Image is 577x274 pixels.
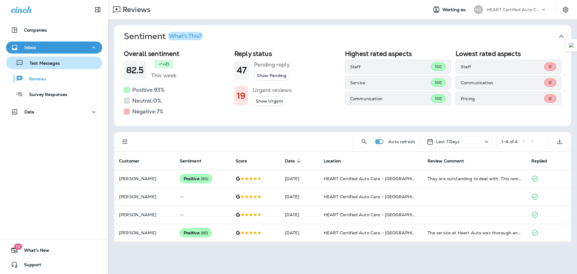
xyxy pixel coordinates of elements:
[285,158,303,164] span: Date
[6,57,102,69] button: Text Messages
[388,139,415,144] p: Auto refresh
[119,212,170,217] p: [PERSON_NAME]
[23,76,46,82] p: Reviews
[132,96,161,106] h5: Neutral: 0 %
[345,50,451,57] h2: Highest rated aspects
[151,71,176,80] h5: This week
[169,33,201,39] div: What's This?
[124,31,203,42] h1: Sentiment
[6,72,102,85] button: Reviews
[324,212,432,217] span: HEART Certified Auto Care - [GEOGRAPHIC_DATA]
[237,65,247,75] h1: 47
[163,61,169,67] p: +21
[180,159,201,164] span: Sentiment
[254,71,289,81] button: Show Pending
[461,64,544,69] p: Staff
[24,28,47,32] p: Companies
[324,158,349,164] span: Location
[435,96,442,101] span: 100
[358,136,370,148] button: Search Reviews
[6,24,102,36] button: Companies
[350,96,431,101] p: Communication
[6,106,102,118] button: Data
[435,80,442,85] span: 100
[23,92,67,98] p: Survey Responses
[487,7,541,12] p: HEART Certified Auto Care
[280,170,319,188] td: [DATE]
[24,45,36,50] p: Inbox
[474,5,483,14] div: HC
[126,65,144,75] h1: 82.5
[436,139,460,144] p: Last 7 Days
[236,158,255,164] span: Score
[201,176,209,181] span: ( 90 )
[285,159,295,164] span: Date
[236,159,247,164] span: Score
[280,188,319,206] td: [DATE]
[324,194,432,199] span: HEART Certified Auto Care - [GEOGRAPHIC_DATA]
[23,61,60,66] p: Text Messages
[6,42,102,54] button: Inbox
[456,50,561,57] h2: Lowest rated aspects
[168,32,203,40] button: What's This?
[124,50,230,57] h2: Overall sentiment
[234,50,340,57] h2: Reply status
[201,230,208,236] span: ( 85 )
[569,43,574,48] img: Detect Auto
[6,259,102,271] button: Support
[18,248,49,255] span: What's New
[18,262,41,269] span: Support
[175,206,231,224] td: --
[560,4,571,15] button: Settings
[502,139,517,144] div: 1 - 4 of 4
[254,60,290,69] h5: Pending reply
[461,80,544,85] p: Communication
[549,96,551,101] span: 0
[554,136,566,148] button: Export as CSV
[119,158,147,164] span: Customer
[132,85,165,95] h5: Positive: 93 %
[180,174,212,183] div: Positive
[428,176,522,182] div: They are outstanding to deal with. This reminds of the old time honest and trustworthy auto speci...
[24,109,35,114] p: Data
[114,48,571,126] div: SentimentWhat's This?
[175,188,231,206] td: --
[531,159,547,164] span: Replied
[461,96,544,101] p: Pricing
[119,230,170,235] p: [PERSON_NAME]
[350,80,431,85] p: Service
[119,194,170,199] p: [PERSON_NAME]
[435,64,442,69] span: 100
[237,91,246,101] h1: 19
[428,230,522,236] div: The service at Heart Auto was thorough and diligent In diagnosing my worrisome headlight problem,...
[120,5,151,14] p: Reviews
[180,158,209,164] span: Sentiment
[6,244,102,256] button: 19What's New
[253,96,286,106] button: Show Urgent
[350,64,431,69] p: Staff
[119,25,576,48] button: SentimentWhat's This?
[324,230,432,236] span: HEART Certified Auto Care - [GEOGRAPHIC_DATA]
[324,159,341,164] span: Location
[119,136,131,148] button: Filters
[119,159,139,164] span: Customer
[89,4,106,16] button: Collapse Sidebar
[280,224,319,242] td: [DATE]
[6,88,102,100] button: Survey Responses
[280,206,319,224] td: [DATE]
[180,228,212,237] div: Positive
[428,158,472,164] span: Review Comment
[324,176,432,181] span: HEART Certified Auto Care - [GEOGRAPHIC_DATA]
[549,80,551,85] span: 0
[428,159,464,164] span: Review Comment
[531,158,555,164] span: Replied
[549,64,551,69] span: 0
[119,176,170,181] p: [PERSON_NAME]
[14,244,22,250] span: 19
[253,85,292,95] h5: Urgent reviews
[132,107,163,116] h5: Negative: 7 %
[442,7,468,12] span: Working as:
